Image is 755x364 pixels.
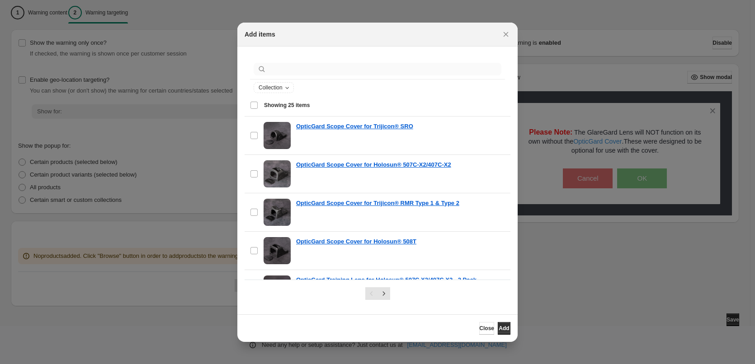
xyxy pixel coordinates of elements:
[296,237,416,246] a: OpticGard Scope Cover for Holosun® 508T
[264,122,291,149] img: OpticGard Scope Cover for Trijicon® SRO
[479,322,494,335] button: Close
[264,275,291,303] img: OpticGard Training Lens for Holosun® 507C X2/407C X2 - 2 Pack
[296,275,477,285] a: OpticGard Training Lens for Holosun® 507C X2/407C X2 - 2 Pack
[264,160,291,187] img: OpticGard Scope Cover for Holosun® 507C-X2/407C-X2
[479,325,494,332] span: Close
[245,30,275,39] h2: Add items
[296,122,413,131] a: OpticGard Scope Cover for Trijicon® SRO
[500,28,512,41] button: Close
[377,287,390,300] button: Next
[499,325,509,332] span: Add
[259,84,283,91] span: Collection
[254,83,293,93] button: Collection
[365,287,390,300] nav: Pagination
[264,102,310,109] span: Showing 25 items
[264,237,291,264] img: OpticGard Scope Cover for Holosun® 508T
[498,322,510,335] button: Add
[296,199,459,208] a: OpticGard Scope Cover for Trijicon® RMR Type 1 & Type 2
[296,160,451,169] a: OpticGard Scope Cover for Holosun® 507C-X2/407C-X2
[264,199,291,226] img: OpticGard Scope Cover for Trijicon® RMR Type 1 & Type 2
